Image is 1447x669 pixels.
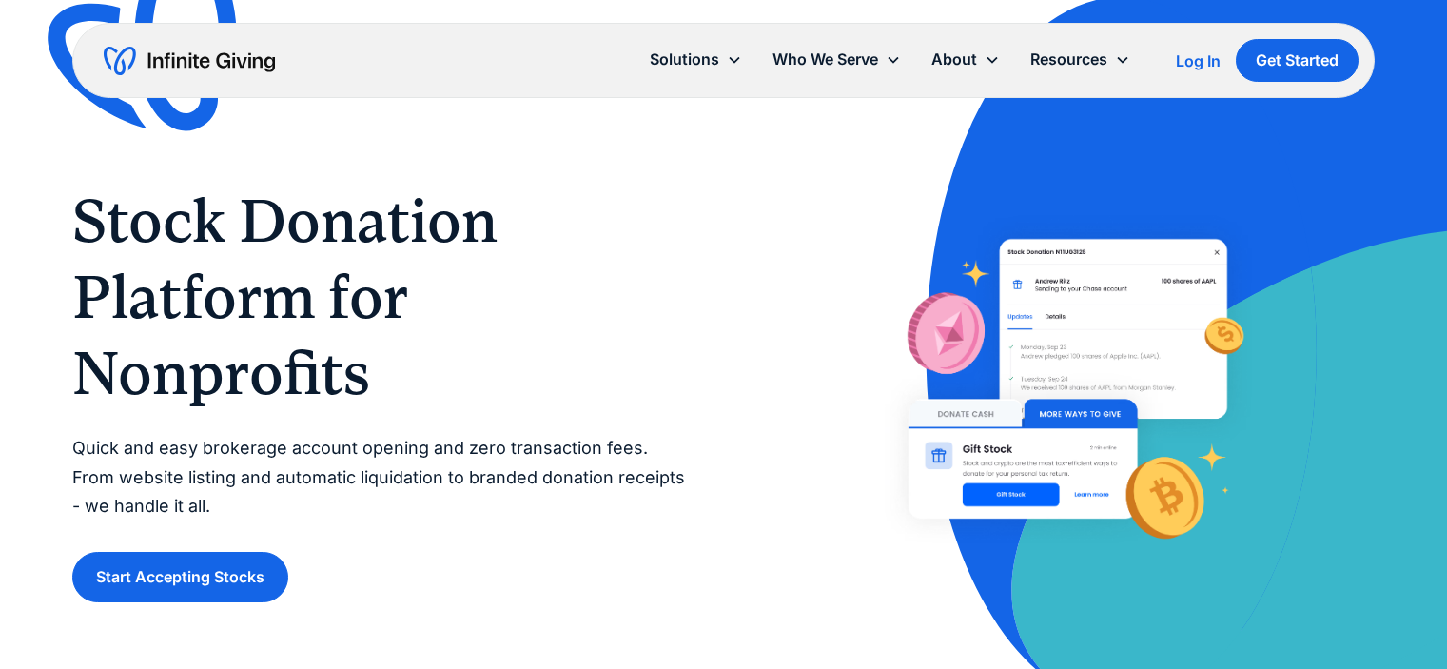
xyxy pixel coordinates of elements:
[757,39,916,80] div: Who We Serve
[916,39,1015,80] div: About
[1176,49,1221,72] a: Log In
[72,434,685,521] p: Quick and easy brokerage account opening and zero transaction fees. From website listing and auto...
[104,46,275,76] a: home
[1030,47,1107,72] div: Resources
[1176,53,1221,69] div: Log In
[772,47,878,72] div: Who We Serve
[931,47,977,72] div: About
[1236,39,1359,82] a: Get Started
[635,39,757,80] div: Solutions
[1015,39,1145,80] div: Resources
[72,183,685,411] h1: Stock Donation Platform for Nonprofits
[72,552,288,602] a: Start Accepting Stocks
[650,47,719,72] div: Solutions
[878,208,1258,577] img: With Infinite Giving’s stock donation platform, it’s easy for donors to give stock to your nonpro...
